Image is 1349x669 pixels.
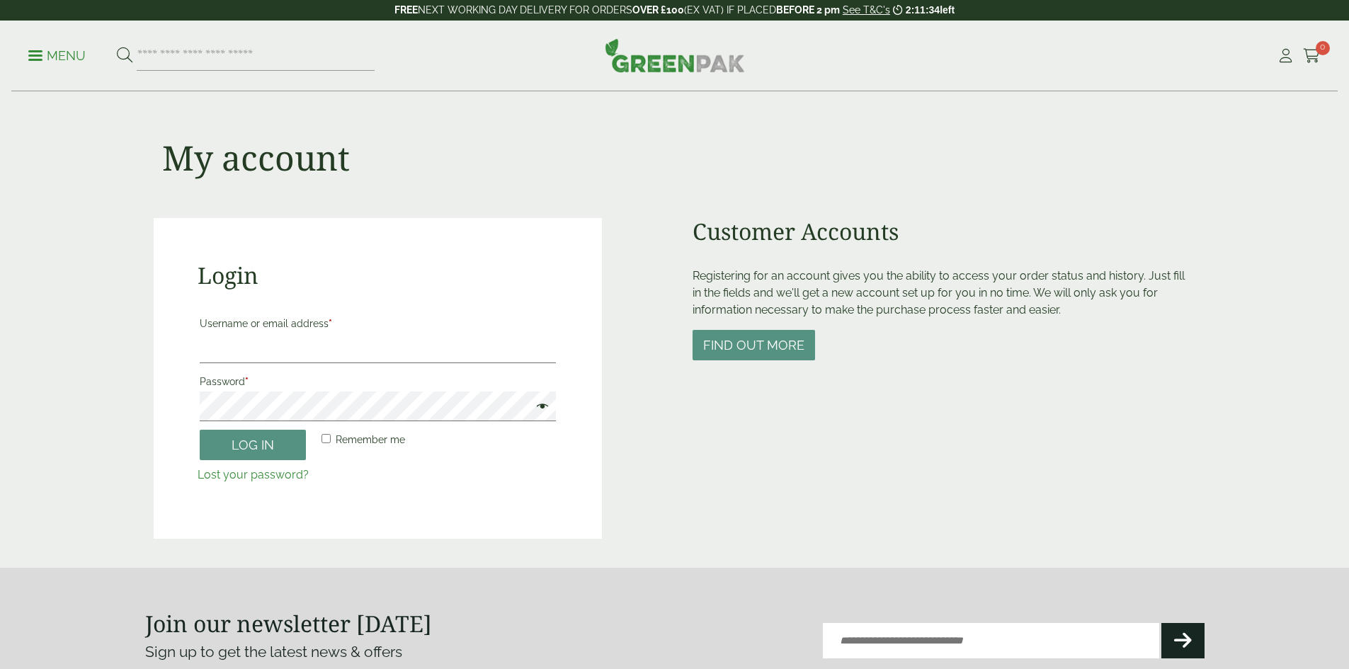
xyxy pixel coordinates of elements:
p: Registering for an account gives you the ability to access your order status and history. Just fi... [693,268,1196,319]
strong: OVER £100 [632,4,684,16]
a: Find out more [693,339,815,353]
h2: Login [198,262,558,289]
span: Remember me [336,434,405,445]
h2: Customer Accounts [693,218,1196,245]
h1: My account [162,137,350,178]
a: Menu [28,47,86,62]
a: See T&C's [843,4,890,16]
i: Cart [1303,49,1321,63]
a: 0 [1303,45,1321,67]
a: Lost your password? [198,468,309,481]
button: Find out more [693,330,815,360]
label: Password [200,372,556,391]
button: Log in [200,430,306,460]
i: My Account [1277,49,1294,63]
p: Menu [28,47,86,64]
input: Remember me [321,434,331,443]
span: left [940,4,955,16]
strong: FREE [394,4,418,16]
span: 0 [1316,41,1330,55]
img: GreenPak Supplies [605,38,745,72]
span: 2:11:34 [906,4,940,16]
strong: Join our newsletter [DATE] [145,608,432,639]
label: Username or email address [200,314,556,333]
strong: BEFORE 2 pm [776,4,840,16]
p: Sign up to get the latest news & offers [145,641,622,663]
